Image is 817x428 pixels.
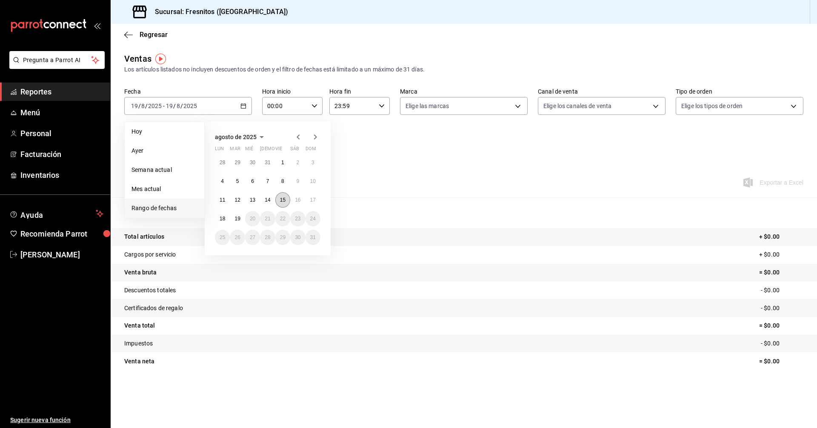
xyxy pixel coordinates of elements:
[260,146,310,155] abbr: jueves
[266,178,269,184] abbr: 7 de agosto de 2025
[245,155,260,170] button: 30 de julio de 2025
[280,234,286,240] abbr: 29 de agosto de 2025
[310,197,316,203] abbr: 17 de agosto de 2025
[759,321,803,330] p: = $0.00
[124,52,151,65] div: Ventas
[124,250,176,259] p: Cargos por servicio
[759,357,803,366] p: = $0.00
[230,174,245,189] button: 5 de agosto de 2025
[20,86,103,97] span: Reportes
[759,268,803,277] p: = $0.00
[94,22,100,29] button: open_drawer_menu
[131,103,138,109] input: --
[761,304,803,313] p: - $0.00
[310,216,316,222] abbr: 24 de agosto de 2025
[290,174,305,189] button: 9 de agosto de 2025
[250,160,255,165] abbr: 30 de julio de 2025
[265,234,270,240] abbr: 28 de agosto de 2025
[296,178,299,184] abbr: 9 de agosto de 2025
[220,197,225,203] abbr: 11 de agosto de 2025
[281,160,284,165] abbr: 1 de agosto de 2025
[290,155,305,170] button: 2 de agosto de 2025
[262,88,323,94] label: Hora inicio
[275,192,290,208] button: 15 de agosto de 2025
[173,103,176,109] span: /
[138,103,141,109] span: /
[295,234,300,240] abbr: 30 de agosto de 2025
[131,185,197,194] span: Mes actual
[306,155,320,170] button: 3 de agosto de 2025
[163,103,165,109] span: -
[221,178,224,184] abbr: 4 de agosto de 2025
[275,155,290,170] button: 1 de agosto de 2025
[329,88,390,94] label: Hora fin
[20,249,103,260] span: [PERSON_NAME]
[250,197,255,203] abbr: 13 de agosto de 2025
[124,286,176,295] p: Descuentos totales
[230,146,240,155] abbr: martes
[306,146,316,155] abbr: domingo
[761,339,803,348] p: - $0.00
[155,54,166,64] img: Tooltip marker
[245,174,260,189] button: 6 de agosto de 2025
[124,232,164,241] p: Total artículos
[215,132,267,142] button: agosto de 2025
[148,7,288,17] h3: Sucursal: Fresnitos ([GEOGRAPHIC_DATA])
[245,146,253,155] abbr: miércoles
[676,88,803,94] label: Tipo de orden
[131,146,197,155] span: Ayer
[230,192,245,208] button: 12 de agosto de 2025
[761,286,803,295] p: - $0.00
[538,88,666,94] label: Canal de venta
[124,321,155,330] p: Venta total
[124,208,803,218] p: Resumen
[176,103,180,109] input: --
[148,103,162,109] input: ----
[260,211,275,226] button: 21 de agosto de 2025
[230,230,245,245] button: 26 de agosto de 2025
[215,174,230,189] button: 4 de agosto de 2025
[124,65,803,74] div: Los artículos listados no incluyen descuentos de orden y el filtro de fechas está limitado a un m...
[124,88,252,94] label: Fecha
[124,304,183,313] p: Certificados de regalo
[290,146,299,155] abbr: sábado
[9,51,105,69] button: Pregunta a Parrot AI
[260,155,275,170] button: 31 de julio de 2025
[145,103,148,109] span: /
[310,234,316,240] abbr: 31 de agosto de 2025
[183,103,197,109] input: ----
[260,192,275,208] button: 14 de agosto de 2025
[245,230,260,245] button: 27 de agosto de 2025
[23,56,91,65] span: Pregunta a Parrot AI
[265,216,270,222] abbr: 21 de agosto de 2025
[230,155,245,170] button: 29 de julio de 2025
[275,230,290,245] button: 29 de agosto de 2025
[230,211,245,226] button: 19 de agosto de 2025
[140,31,168,39] span: Regresar
[141,103,145,109] input: --
[290,230,305,245] button: 30 de agosto de 2025
[306,230,320,245] button: 31 de agosto de 2025
[543,102,611,110] span: Elige los canales de venta
[290,211,305,226] button: 23 de agosto de 2025
[681,102,743,110] span: Elige los tipos de orden
[400,88,528,94] label: Marca
[234,160,240,165] abbr: 29 de julio de 2025
[20,107,103,118] span: Menú
[215,134,257,140] span: agosto de 2025
[296,160,299,165] abbr: 2 de agosto de 2025
[131,204,197,213] span: Rango de fechas
[250,216,255,222] abbr: 20 de agosto de 2025
[131,165,197,174] span: Semana actual
[234,216,240,222] abbr: 19 de agosto de 2025
[245,211,260,226] button: 20 de agosto de 2025
[234,197,240,203] abbr: 12 de agosto de 2025
[215,192,230,208] button: 11 de agosto de 2025
[220,160,225,165] abbr: 28 de julio de 2025
[220,234,225,240] abbr: 25 de agosto de 2025
[124,31,168,39] button: Regresar
[215,155,230,170] button: 28 de julio de 2025
[236,178,239,184] abbr: 5 de agosto de 2025
[306,192,320,208] button: 17 de agosto de 2025
[311,160,314,165] abbr: 3 de agosto de 2025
